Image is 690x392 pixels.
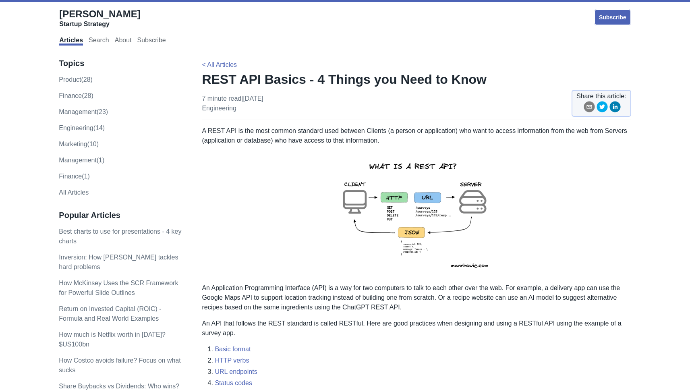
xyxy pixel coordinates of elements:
[59,108,108,115] a: management(23)
[59,58,185,68] h3: Topics
[59,228,181,245] a: Best charts to use for presentations - 4 key charts
[215,346,251,353] a: Basic format
[202,319,631,338] p: An API that follows the REST standard is called RESTful. Here are good practices when designing a...
[89,37,109,46] a: Search
[59,92,93,99] a: finance(28)
[59,210,185,220] h3: Popular Articles
[202,61,237,68] a: < All Articles
[59,357,180,373] a: How Costco avoids failure? Focus on what sucks
[215,357,249,364] a: HTTP verbs
[584,101,595,115] button: email
[59,189,89,196] a: All Articles
[594,9,631,25] a: Subscribe
[59,76,93,83] a: product(28)
[59,8,140,28] a: [PERSON_NAME]Startup Strategy
[202,126,631,145] p: A REST API is the most common standard used between Clients (a person or application) who want to...
[59,173,89,180] a: Finance(1)
[215,368,257,375] a: URL endpoints
[202,283,631,312] p: An Application Programming Interface (API) is a way for two computers to talk to each other over ...
[59,124,105,131] a: engineering(14)
[215,380,252,386] a: Status codes
[59,157,104,164] a: Management(1)
[59,20,140,28] div: Startup Strategy
[609,101,621,115] button: linkedin
[59,280,178,296] a: How McKinsey Uses the SCR Framework for Powerful Slide Outlines
[115,37,132,46] a: About
[137,37,166,46] a: Subscribe
[59,254,178,270] a: Inversion: How [PERSON_NAME] tackles hard problems
[59,141,99,147] a: marketing(10)
[576,91,626,101] span: Share this article:
[202,71,631,87] h1: REST API Basics - 4 Things you Need to Know
[328,152,505,277] img: rest-api
[202,94,263,113] p: 7 minute read | [DATE]
[597,101,608,115] button: twitter
[202,105,236,112] a: engineering
[59,305,161,322] a: Return on Invested Capital (ROIC) - Formula and Real World Examples
[59,37,83,46] a: Articles
[59,383,179,390] a: Share Buybacks vs Dividends: Who wins?
[59,331,166,348] a: How much is Netflix worth in [DATE]? $US100bn
[59,8,140,19] span: [PERSON_NAME]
